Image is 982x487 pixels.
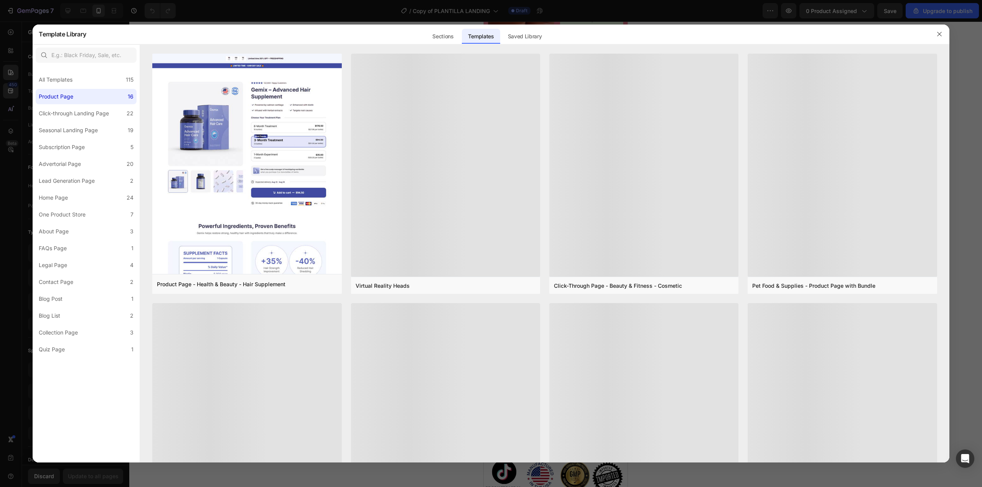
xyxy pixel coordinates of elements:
[127,193,133,202] div: 24
[11,261,133,280] p: 1 cucharada al día después de entrenar o con una comida ligera.
[39,210,86,219] div: One Product Store
[128,126,133,135] div: 19
[1,222,143,233] p: 4.8/5 ⭐⭐⭐⭐⭐ 25,635 reseñas
[39,294,63,303] div: Blog Post
[554,282,682,290] div: Click-Through Page - Beauty & Fitness - Cosmetic
[128,92,133,101] div: 16
[130,261,133,270] div: 4
[39,244,67,253] div: FAQs Page
[130,227,133,236] div: 3
[39,311,60,320] div: Blog List
[130,143,133,152] div: 5
[39,92,73,101] div: Product Page
[157,280,285,289] div: Product Page - Health & Beauty - Hair Supplement
[39,159,81,169] div: Advertorial Page
[39,143,85,152] div: Subscription Page
[130,176,133,185] div: 2
[502,29,548,44] div: Saved Library
[104,241,125,247] strong: Fórmula
[462,29,500,44] div: Templates
[39,277,73,287] div: Contact Page
[127,159,133,169] div: 20
[36,48,137,63] input: E.g.: Black Friday, Sale, etc.
[130,277,133,287] div: 2
[39,261,67,270] div: Legal Page
[39,227,69,236] div: About Page
[61,241,89,247] strong: Beneficios
[39,345,65,354] div: Quiz Page
[131,244,133,253] div: 1
[131,294,133,303] div: 1
[956,449,974,468] div: Open Intercom Messenger
[130,328,133,337] div: 3
[127,109,133,118] div: 22
[12,240,46,246] strong: Uso Sugerido
[39,328,78,337] div: Collection Page
[39,126,98,135] div: Seasonal Landing Page
[39,176,95,185] div: Lead Generation Page
[39,75,72,84] div: All Templates
[39,24,86,44] h2: Template Library
[752,282,875,290] div: Pet Food & Supplies - Product Page with Bundle
[356,282,410,290] div: Virtual Reality Heads
[130,210,133,219] div: 7
[39,193,68,202] div: Home Page
[30,293,114,302] strong: ¡GRANDES DESCUENTOS!
[126,75,133,84] div: 115
[15,78,129,86] p: 🔥 Más de 100K Frascos vendidos en el último mes
[39,109,109,118] div: Click-through Landing Page
[130,311,133,320] div: 2
[426,29,460,44] div: Sections
[131,345,133,354] div: 1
